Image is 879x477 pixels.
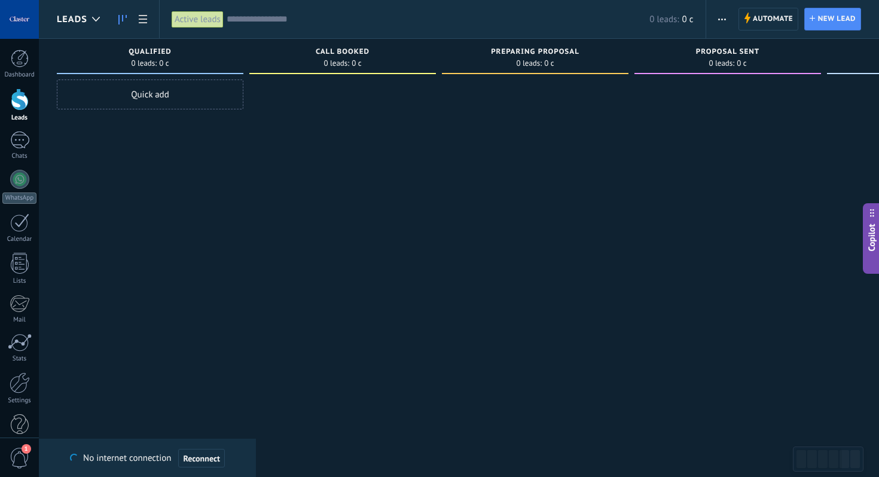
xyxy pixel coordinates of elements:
[491,48,579,56] span: Preparing proposal
[172,11,224,28] div: Active leads
[649,14,679,25] span: 0 leads:
[323,60,349,67] span: 0 leads:
[2,114,37,122] div: Leads
[129,48,172,56] span: Qualified
[57,14,87,25] span: Leads
[57,79,243,109] div: Quick add
[178,449,224,468] button: Reconnect
[640,48,815,58] div: Proposal sent
[2,397,37,405] div: Settings
[22,444,31,454] span: 1
[866,224,878,252] span: Copilot
[63,48,237,58] div: Qualified
[804,8,861,30] a: New lead
[2,355,37,363] div: Stats
[738,8,799,30] a: Automate
[516,60,542,67] span: 0 leads:
[2,277,37,285] div: Lists
[737,60,746,67] span: 0 с
[2,236,37,243] div: Calendar
[448,48,622,58] div: Preparing proposal
[753,8,793,30] span: Automate
[818,8,856,30] span: New lead
[544,60,554,67] span: 0 с
[2,71,37,79] div: Dashboard
[255,48,430,58] div: Call booked
[2,192,36,204] div: WhatsApp
[709,60,734,67] span: 0 leads:
[131,60,157,67] span: 0 leads:
[2,152,37,160] div: Chats
[682,14,694,25] span: 0 с
[696,48,759,56] span: Proposal sent
[183,454,219,463] span: Reconnect
[159,60,169,67] span: 0 с
[2,316,37,324] div: Mail
[70,448,225,468] div: No internet connection
[316,48,370,56] span: Call booked
[352,60,361,67] span: 0 с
